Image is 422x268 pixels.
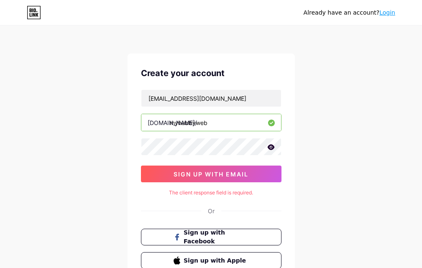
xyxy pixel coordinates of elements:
[208,207,215,215] div: Or
[379,9,395,16] a: Login
[141,166,281,182] button: sign up with email
[141,114,281,131] input: username
[141,90,281,107] input: Email
[141,189,281,197] div: The client response field is required.
[184,256,248,265] span: Sign up with Apple
[148,118,197,127] div: [DOMAIN_NAME]/
[141,67,281,79] div: Create your account
[174,171,248,178] span: sign up with email
[304,8,395,17] div: Already have an account?
[184,228,248,246] span: Sign up with Facebook
[141,229,281,245] button: Sign up with Facebook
